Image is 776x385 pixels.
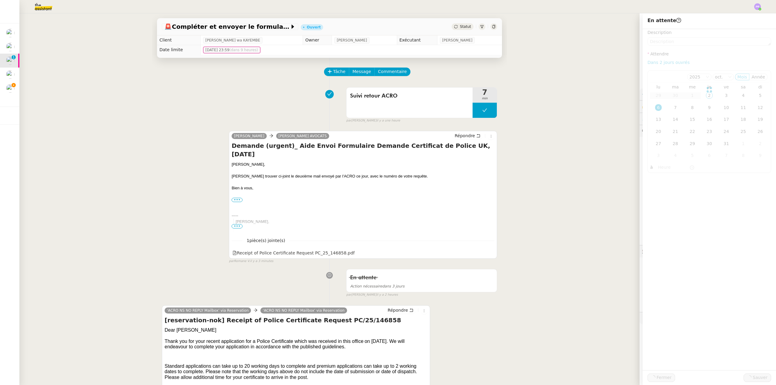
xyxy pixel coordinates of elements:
[157,45,200,55] td: Date limite
[640,125,776,137] div: 💬Commentaires 3
[640,312,776,324] div: 🧴Autres
[303,35,332,45] td: Owner
[350,275,376,280] span: En attente
[206,47,258,53] span: [DATE] 23:59
[232,213,494,219] div: -----
[647,18,681,23] span: En attente
[642,316,661,320] span: 🧴
[164,23,172,30] span: 🚨
[6,84,15,93] img: users%2FfjlNmCTkLiVoA3HQjY3GA5JXGxb2%2Favatar%2Fstarofservice_97480retdsc0392.png
[453,132,483,139] button: Répondre
[232,198,242,202] label: •••
[337,37,367,43] span: [PERSON_NAME]
[232,161,494,168] div: [PERSON_NAME],
[12,55,16,59] nz-badge-sup: 1
[376,292,398,297] span: il y a 2 heures
[350,284,404,288] span: dans 3 jours
[6,56,15,65] img: users%2F47wLulqoDhMx0TTMwUcsFP5V2A23%2Favatar%2Fnokpict-removebg-preview-removebg-preview.png
[232,133,267,139] a: [PERSON_NAME]
[276,133,329,139] a: [PERSON_NAME] AVOCATS
[12,55,15,61] p: 1
[640,113,776,125] div: ⏲️Tâches 97:39
[165,316,427,324] h4: [reservation-nok] Receipt of Police Certificate Request PC/25/146858
[642,249,720,254] span: 🕵️
[350,91,469,101] span: Suivi retour ACRO
[346,118,351,123] span: par
[346,292,398,297] small: [PERSON_NAME]
[386,307,416,314] button: Répondre
[232,185,494,191] div: Bien à vous,
[6,43,15,51] img: users%2FfjlNmCTkLiVoA3HQjY3GA5JXGxb2%2Favatar%2Fstarofservice_97480retdsc0392.png
[164,24,290,30] span: Compléter et envoyer le formulaire de certificat de police
[307,25,321,29] div: Ouvert
[165,339,405,350] span: on [DATE]. We will endeavour to complete your application in accordance with the published guidel...
[229,259,234,264] span: par
[640,88,776,100] div: ⚙️Procédures
[249,238,285,243] span: pièce(s) jointe(s)
[388,307,408,313] span: Répondre
[642,91,674,98] span: ⚙️
[232,141,494,158] h4: Demande (urgent)_ Aide Envoi Formulaire Demande Certificat de Police UK, [DATE]
[374,68,410,76] button: Commentaire
[232,250,355,257] div: Receipt of Police Certificate Request PC_25_146858.pdf
[346,118,400,123] small: [PERSON_NAME]
[353,68,371,75] span: Message
[442,37,473,43] span: [PERSON_NAME]
[165,308,251,313] a: 'ACRO NS NO REPLY Mailbox' via Reservation
[232,224,242,228] span: •••
[473,89,497,96] span: 7
[640,245,776,257] div: 🕵️Autres demandes en cours 14
[6,29,15,37] img: users%2FfjlNmCTkLiVoA3HQjY3GA5JXGxb2%2Favatar%2Fstarofservice_97480retdsc0392.png
[744,373,771,382] button: Sauver
[378,68,407,75] span: Commentaire
[232,173,494,179] div: [PERSON_NAME] trouver ci-joint le deuxième mail envoyé par l'ACRO ce jour, avec le numéro de votr...
[473,96,497,101] span: min
[642,128,692,133] span: 💬
[260,308,347,313] a: 'ACRO NS NO REPLY Mailbox' via Reservation
[640,101,776,112] div: 🔐Données client
[346,292,351,297] span: par
[455,133,475,139] span: Répondre
[754,3,761,10] img: svg
[236,231,494,242] div: Suite à votre demande d’envoi de formulaire et à nos échanges de ce jour, je vous confirme avoir ...
[157,35,200,45] td: Client
[642,103,681,110] span: 🔐
[6,70,15,79] img: users%2FME7CwGhkVpexbSaUxoFyX6OhGQk2%2Favatar%2Fe146a5d2-1708-490f-af4b-78e736222863
[376,118,400,123] span: il y a une heure
[349,68,375,76] button: Message
[350,284,382,288] span: Action nécessaire
[647,373,675,382] button: Fermer
[236,219,494,225] div: [PERSON_NAME],
[229,259,273,264] small: Romane V.
[165,363,417,380] span: Standard applications can take up to 20 working days to complete and premium applications can tak...
[642,116,686,121] span: ⏲️
[229,48,258,52] span: (dans 9 heures)
[460,25,471,29] span: Statut
[324,68,349,76] button: Tâche
[250,259,273,264] span: il y a 3 minutes
[397,35,437,45] td: Exécutant
[165,327,363,344] span: Dear [PERSON_NAME] Thank you for your recent application for a Police Certificate which was recei...
[333,68,346,75] span: Tâche
[242,237,289,244] span: 1
[206,37,260,43] span: [PERSON_NAME] wa KAYEMBE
